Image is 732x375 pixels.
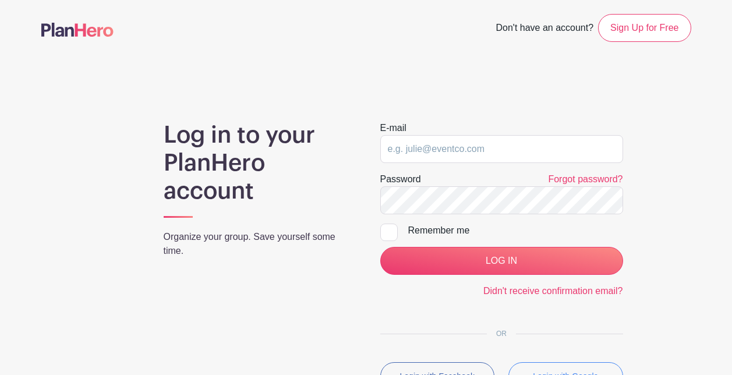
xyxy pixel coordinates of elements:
[598,14,691,42] a: Sign Up for Free
[487,330,516,338] span: OR
[41,23,114,37] img: logo-507f7623f17ff9eddc593b1ce0a138ce2505c220e1c5a4e2b4648c50719b7d32.svg
[548,174,623,184] a: Forgot password?
[164,230,352,258] p: Organize your group. Save yourself some time.
[380,172,421,186] label: Password
[380,135,623,163] input: e.g. julie@eventco.com
[408,224,623,238] div: Remember me
[164,121,352,205] h1: Log in to your PlanHero account
[380,121,406,135] label: E-mail
[496,16,593,42] span: Don't have an account?
[380,247,623,275] input: LOG IN
[483,286,623,296] a: Didn't receive confirmation email?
